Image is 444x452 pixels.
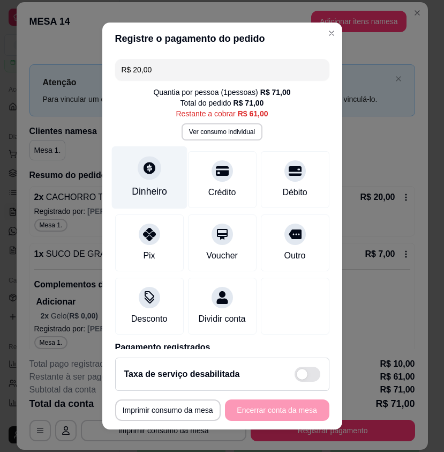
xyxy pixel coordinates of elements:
div: Quantia por pessoa ( 1 pessoas) [153,87,290,98]
div: R$ 71,00 [260,87,291,98]
div: Pix [143,249,155,262]
button: Imprimir consumo da mesa [115,399,221,421]
div: Outro [284,249,305,262]
div: Voucher [206,249,238,262]
div: Desconto [131,313,168,325]
div: Débito [282,186,307,199]
div: R$ 71,00 [234,98,264,108]
input: Ex.: hambúrguer de cordeiro [122,59,323,80]
div: Total do pedido [180,98,264,108]
button: Ver consumo individual [182,123,262,140]
h2: Taxa de serviço desabilitada [124,368,240,381]
div: R$ 61,00 [238,108,268,119]
div: Dividir conta [198,313,245,325]
div: Crédito [208,186,236,199]
div: Restante a cobrar [176,108,268,119]
header: Registre o pagamento do pedido [102,23,342,55]
p: Pagamento registrados [115,341,329,354]
div: Dinheiro [132,184,167,198]
button: Close [323,25,340,42]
